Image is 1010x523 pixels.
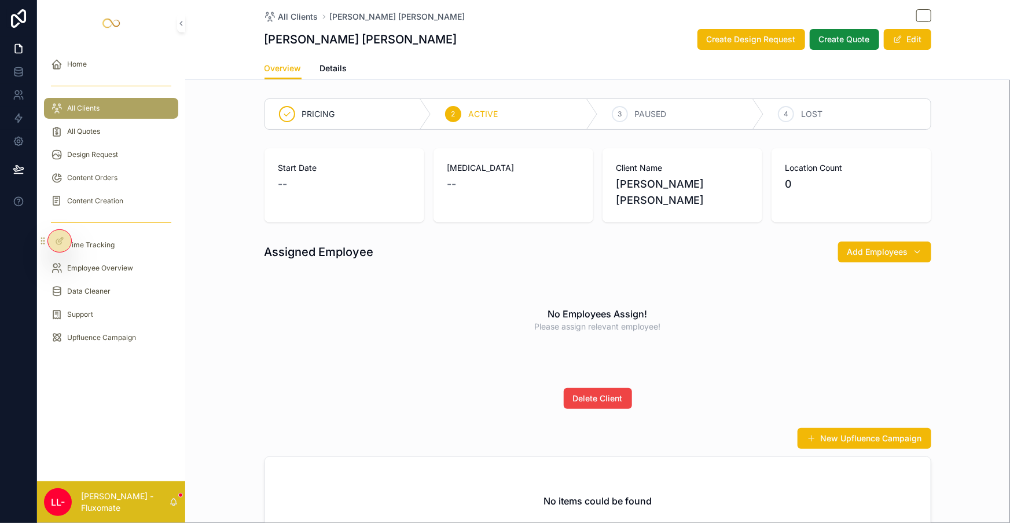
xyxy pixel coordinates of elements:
[785,176,792,192] span: 0
[67,240,115,250] span: Time Tracking
[810,29,879,50] button: Create Quote
[67,196,123,206] span: Content Creation
[278,162,410,174] span: Start Date
[573,393,623,404] span: Delete Client
[44,167,178,188] a: Content Orders
[265,244,374,260] h1: Assigned Employee
[447,162,579,174] span: [MEDICAL_DATA]
[635,108,667,120] span: PAUSED
[44,121,178,142] a: All Quotes
[330,11,465,23] a: [PERSON_NAME] [PERSON_NAME]
[697,29,805,50] button: Create Design Request
[265,31,457,47] h1: [PERSON_NAME] [PERSON_NAME]
[884,29,931,50] button: Edit
[44,304,178,325] a: Support
[67,310,93,319] span: Support
[838,242,931,262] button: Add Employees
[447,176,457,192] span: --
[102,14,120,32] img: App logo
[44,54,178,75] a: Home
[707,34,796,45] span: Create Design Request
[785,162,917,174] span: Location Count
[616,162,748,174] span: Client Name
[278,176,288,192] span: --
[44,235,178,255] a: Time Tracking
[543,494,652,508] h2: No items could be found
[67,104,100,113] span: All Clients
[67,287,111,296] span: Data Cleaner
[44,191,178,211] a: Content Creation
[81,491,169,514] p: [PERSON_NAME] - Fluxomate
[67,264,133,273] span: Employee Overview
[265,63,302,74] span: Overview
[265,11,318,23] a: All Clients
[302,108,335,120] span: PRICING
[798,428,931,449] button: New Upfluence Campaign
[67,173,117,182] span: Content Orders
[44,258,178,279] a: Employee Overview
[67,60,87,69] span: Home
[44,98,178,119] a: All Clients
[618,109,622,119] span: 3
[451,109,456,119] span: 2
[67,150,118,159] span: Design Request
[278,11,318,23] span: All Clients
[468,108,498,120] span: ACTIVE
[265,58,302,80] a: Overview
[616,176,748,209] span: [PERSON_NAME] [PERSON_NAME]
[67,127,100,136] span: All Quotes
[44,281,178,302] a: Data Cleaner
[535,321,661,332] span: Please assign relevant employee!
[819,34,870,45] span: Create Quote
[847,246,908,258] span: Add Employees
[44,144,178,165] a: Design Request
[548,307,648,321] h2: No Employees Assign!
[320,63,347,74] span: Details
[801,108,822,120] span: LOST
[320,58,347,81] a: Details
[37,46,185,361] div: scrollable content
[784,109,788,119] span: 4
[51,495,65,509] span: LL-
[564,388,632,409] button: Delete Client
